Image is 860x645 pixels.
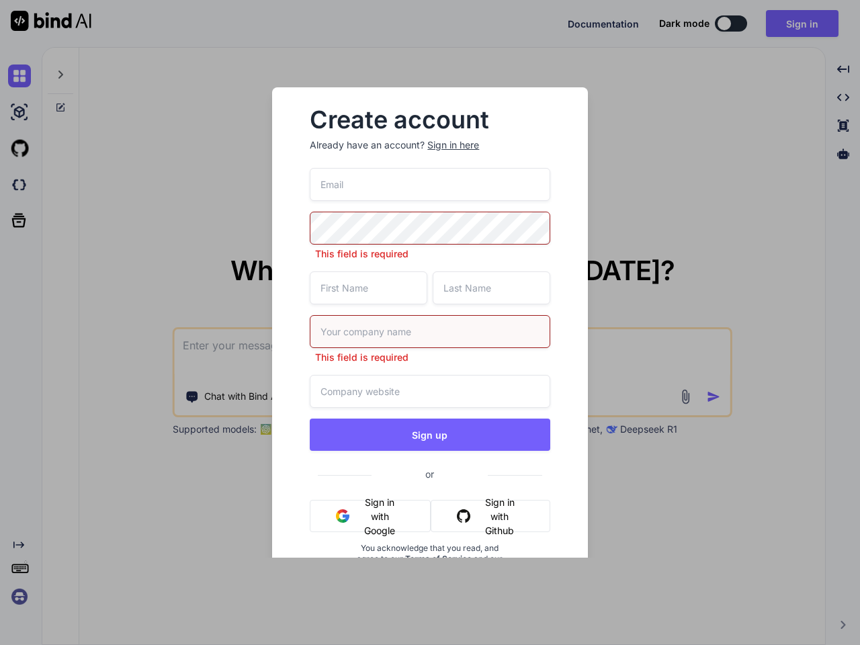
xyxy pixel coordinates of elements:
div: Sign in here [427,138,479,152]
div: You acknowledge that you read, and agree to our and our [350,543,510,607]
input: Last Name [433,271,550,304]
input: Company website [310,375,550,408]
input: First Name [310,271,427,304]
p: Already have an account? [310,138,550,152]
input: Email [310,168,550,201]
p: This field is required [310,351,550,364]
h2: Create account [310,109,550,130]
span: or [372,458,488,490]
img: github [457,509,470,523]
p: This field is required [310,247,550,261]
input: Your company name [310,315,550,348]
button: Sign up [310,419,550,451]
a: Terms of Service [405,554,474,564]
button: Sign in with Google [310,500,431,532]
button: Sign in with Github [431,500,550,532]
img: google [336,509,349,523]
